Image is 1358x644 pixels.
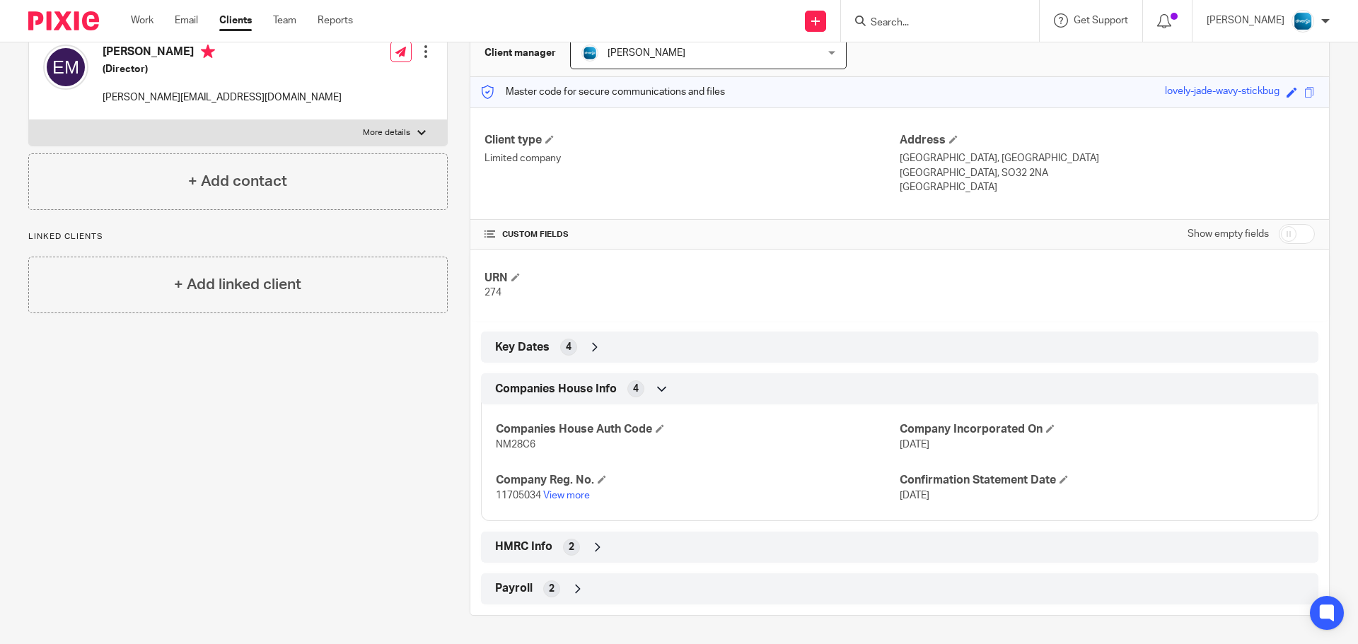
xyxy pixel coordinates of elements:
[569,540,574,554] span: 2
[495,340,550,355] span: Key Dates
[900,473,1304,488] h4: Confirmation Statement Date
[900,133,1315,148] h4: Address
[318,13,353,28] a: Reports
[1207,13,1284,28] p: [PERSON_NAME]
[28,231,448,242] p: Linked clients
[484,229,900,240] h4: CUSTOM FIELDS
[1165,84,1279,100] div: lovely-jade-wavy-stickbug
[131,13,153,28] a: Work
[188,170,287,192] h4: + Add contact
[1292,10,1314,33] img: Diverso%20logo.png
[900,151,1315,165] p: [GEOGRAPHIC_DATA], [GEOGRAPHIC_DATA]
[496,440,535,450] span: NM28C6
[543,491,590,500] a: View more
[43,45,88,90] img: svg%3E
[481,85,725,99] p: Master code for secure communications and files
[900,491,929,500] span: [DATE]
[496,422,900,437] h4: Companies House Auth Code
[581,45,598,62] img: Diverso%20logo.png
[549,582,555,596] span: 2
[1074,16,1128,25] span: Get Support
[496,473,900,488] h4: Company Reg. No.
[900,440,929,450] span: [DATE]
[219,13,252,28] a: Clients
[495,581,533,596] span: Payroll
[566,340,571,354] span: 4
[103,45,342,62] h4: [PERSON_NAME]
[484,271,900,286] h4: URN
[633,382,639,396] span: 4
[608,48,685,58] span: [PERSON_NAME]
[484,133,900,148] h4: Client type
[175,13,198,28] a: Email
[363,127,410,139] p: More details
[174,274,301,295] h4: + Add linked client
[28,11,99,30] img: Pixie
[103,62,342,76] h5: (Director)
[900,422,1304,437] h4: Company Incorporated On
[1188,227,1269,241] label: Show empty fields
[495,539,552,554] span: HMRC Info
[900,166,1315,180] p: [GEOGRAPHIC_DATA], SO32 2NA
[484,288,501,298] span: 274
[201,45,215,59] i: Primary
[496,491,541,500] span: 11705034
[103,90,342,105] p: [PERSON_NAME][EMAIL_ADDRESS][DOMAIN_NAME]
[495,382,617,397] span: Companies House Info
[900,180,1315,194] p: [GEOGRAPHIC_DATA]
[869,17,997,30] input: Search
[484,151,900,165] p: Limited company
[273,13,296,28] a: Team
[484,46,556,60] h3: Client manager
